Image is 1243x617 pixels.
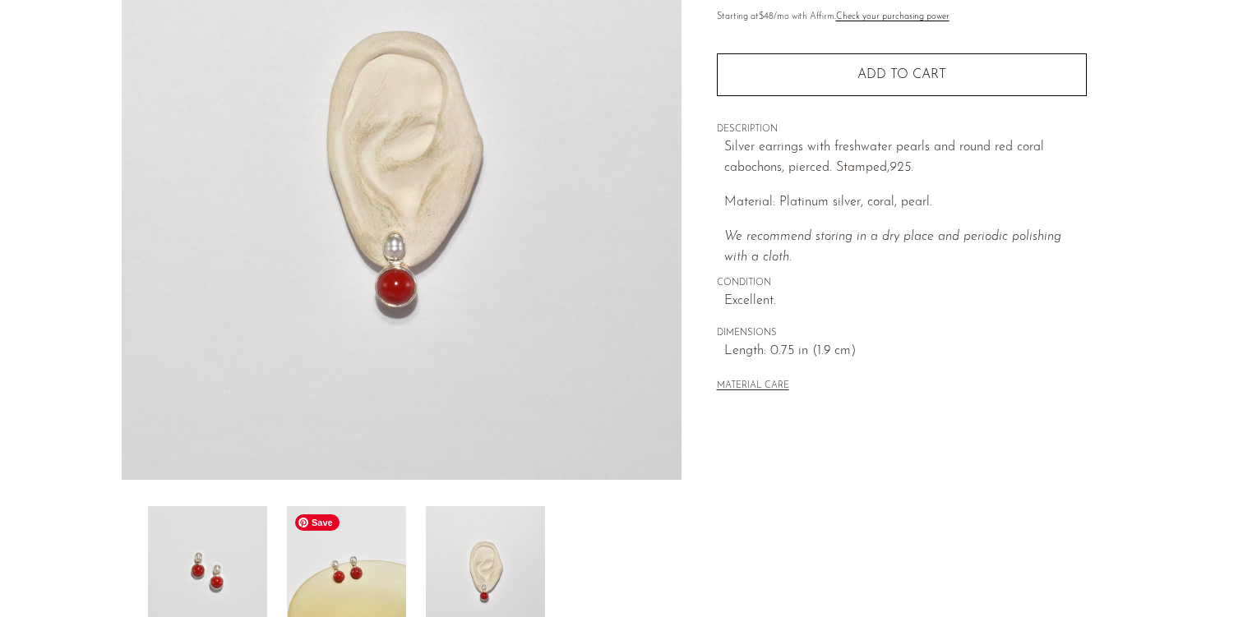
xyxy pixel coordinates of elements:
[295,514,340,531] span: Save
[724,192,1087,214] p: Material: Platinum silver, coral, pearl.
[724,291,1087,312] span: Excellent.
[724,230,1061,265] i: We recommend storing in a dry place and periodic polishing with a cloth.
[890,161,913,174] em: 925.
[717,326,1087,341] span: DIMENSIONS
[717,380,789,393] button: MATERIAL CARE
[717,10,1087,25] p: Starting at /mo with Affirm.
[759,12,774,21] span: $48
[857,68,946,81] span: Add to cart
[717,122,1087,137] span: DESCRIPTION
[724,341,1087,362] span: Length: 0.75 in (1.9 cm)
[717,53,1087,96] button: Add to cart
[724,137,1087,179] p: Silver earrings with freshwater pearls and round red coral cabochons, pierced. Stamped,
[717,276,1087,291] span: CONDITION
[836,12,950,21] a: Check your purchasing power - Learn more about Affirm Financing (opens in modal)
